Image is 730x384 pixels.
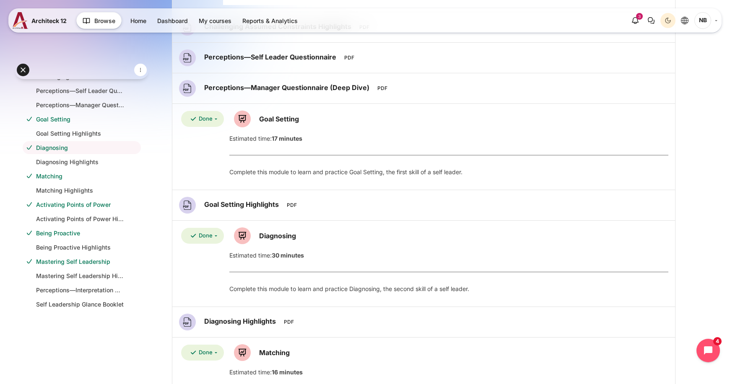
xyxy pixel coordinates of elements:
a: Matching [36,172,124,180]
div: Complete this module to learn and practice Diagnosing, the second skill of a self leader. [229,284,668,293]
button: Done [181,228,224,244]
a: Perceptions—Manager Questionnaire (Deep Dive) [204,83,371,92]
a: Being Proactive Highlights [36,243,124,252]
div: Estimated time: [223,251,675,260]
a: Goal Setting [36,115,124,124]
a: Perceptions—Self Leader Questionnaire [36,86,124,95]
a: Goal Setting Highlights [36,129,124,138]
button: Done [181,345,224,361]
button: Done [181,111,224,127]
img: Lesson icon [234,344,251,361]
span: Napat Buthsuwan [694,12,711,29]
a: User menu [694,12,717,29]
span: Browse [94,16,115,25]
img: Lesson icon [234,111,251,127]
button: There are 0 unread conversations [644,13,659,28]
a: A12 A12 Architeck 12 [13,12,70,29]
div: Dark Mode [662,14,674,27]
a: Perceptions—Self Leader Questionnaire [204,53,338,61]
a: Diagnosing [259,232,296,240]
div: Show notification window with 3 new notifications [628,13,643,28]
a: Matching [259,348,290,357]
a: Matching Highlights [36,186,124,195]
button: Browse [76,12,122,29]
img: File icon [179,197,196,214]
a: Activating Points of Power Highlights [36,214,124,223]
img: Lesson icon [234,227,251,244]
div: Complete this module to learn and practice Goal Setting, the first skill of a self leader. [229,168,668,176]
span: Architeck 12 [31,16,67,25]
div: Estimated time: [223,368,675,376]
div: 3 [636,13,643,20]
a: Reports & Analytics [237,14,303,28]
img: File icon [179,80,196,97]
a: Diagnosing Highlights [36,157,124,166]
button: Light Mode Dark Mode [660,13,675,28]
img: File icon [179,314,196,330]
strong: 17 minutes [272,135,302,142]
a: Being Proactive [36,229,124,237]
a: Mastering Self Leadership Highlights [36,271,124,280]
a: Perceptions—Interpretation Guide (Deep Dive) [36,286,124,294]
button: Languages [677,13,692,28]
img: A12 [13,12,28,29]
a: Self Leadership Glance Booklet [36,300,124,309]
a: Diagnosing Highlights [204,317,278,325]
a: Perceptions—Manager Questionnaire (Deep Dive) [36,101,124,109]
div: Estimated time: [223,134,675,143]
strong: 30 minutes [272,252,304,259]
div: Completion requirements for Goal Setting [181,111,224,127]
a: Activating Points of Power [36,200,124,209]
a: Goal Setting [259,115,299,123]
img: File icon [179,49,196,66]
a: Home [125,14,151,28]
strong: 16 minutes [272,369,303,376]
div: Completion requirements for Matching [181,345,224,361]
a: Diagnosing [36,143,124,152]
a: Dashboard [152,14,193,28]
a: My courses [194,14,236,28]
a: Goal Setting Highlights [204,200,281,209]
div: Completion requirements for Diagnosing [181,228,224,244]
a: Mastering Self Leadership [36,257,124,266]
